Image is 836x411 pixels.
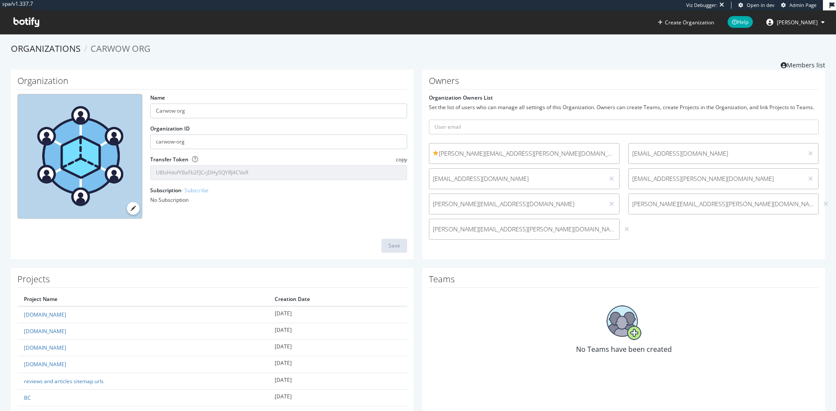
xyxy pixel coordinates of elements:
[268,373,407,389] td: [DATE]
[777,19,818,26] span: annabelle
[182,187,209,194] a: - Subscribe
[429,94,493,101] label: Organization Owners List
[429,104,819,111] div: Set the list of users who can manage all settings of this Organization. Owners can create Teams, ...
[759,15,832,29] button: [PERSON_NAME]
[91,43,151,54] span: Carwow org
[268,323,407,340] td: [DATE]
[433,200,600,208] span: [PERSON_NAME][EMAIL_ADDRESS][DOMAIN_NAME]
[150,104,407,118] input: name
[268,340,407,356] td: [DATE]
[150,134,407,149] input: Organization ID
[433,225,616,234] span: [PERSON_NAME][EMAIL_ADDRESS][PERSON_NAME][DOMAIN_NAME]
[24,378,104,385] a: reviews and articles sitemap urls
[150,156,189,163] label: Transfer Token
[686,2,718,9] div: Viz Debugger:
[17,274,407,288] h1: Projects
[24,394,31,401] a: BC
[17,76,407,90] h1: Organization
[576,344,672,354] span: No Teams have been created
[429,76,819,90] h1: Owners
[268,389,407,406] td: [DATE]
[429,120,819,134] input: User email
[24,311,66,318] a: [DOMAIN_NAME]
[747,2,775,8] span: Open in dev
[11,43,81,54] a: Organizations
[150,196,407,204] div: No Subscription
[789,2,816,8] span: Admin Page
[268,306,407,323] td: [DATE]
[429,274,819,288] h1: Teams
[11,43,825,55] ol: breadcrumbs
[388,242,400,249] div: Save
[738,2,775,9] a: Open in dev
[396,156,407,163] span: copy
[781,59,825,70] a: Members list
[150,94,165,101] label: Name
[24,361,66,368] a: [DOMAIN_NAME]
[24,327,66,335] a: [DOMAIN_NAME]
[150,187,209,194] label: Subscription
[24,344,66,351] a: [DOMAIN_NAME]
[433,149,616,158] span: [PERSON_NAME][EMAIL_ADDRESS][PERSON_NAME][DOMAIN_NAME]
[607,305,641,340] img: No Teams have been created
[632,200,815,208] span: [PERSON_NAME][EMAIL_ADDRESS][PERSON_NAME][DOMAIN_NAME]
[728,16,753,28] span: Help
[632,174,800,183] span: [EMAIL_ADDRESS][PERSON_NAME][DOMAIN_NAME]
[632,149,800,158] span: [EMAIL_ADDRESS][DOMAIN_NAME]
[381,239,407,253] button: Save
[268,292,407,306] th: Creation Date
[268,356,407,373] td: [DATE]
[781,2,816,9] a: Admin Page
[17,292,268,306] th: Project Name
[150,125,190,132] label: Organization ID
[657,18,715,27] button: Create Organization
[433,174,600,183] span: [EMAIL_ADDRESS][DOMAIN_NAME]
